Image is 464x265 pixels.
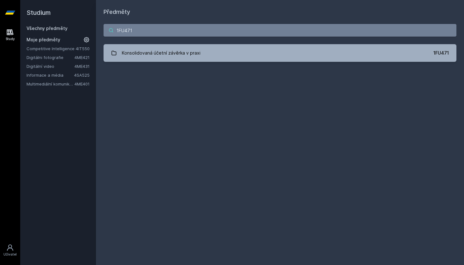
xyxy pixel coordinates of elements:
[74,73,90,78] a: 4SA525
[27,63,74,69] a: Digitální video
[27,81,74,87] a: Multimediální komunikace
[74,64,90,69] a: 4ME431
[104,24,456,37] input: Název nebo ident předmětu…
[104,44,456,62] a: Konsolidovaná účetní závěrka v praxi 1FU471
[76,46,90,51] a: 4IT550
[27,54,74,61] a: Digitálni fotografie
[74,81,90,86] a: 4ME401
[1,25,19,44] a: Study
[6,37,15,41] div: Study
[104,8,456,16] h1: Předměty
[1,241,19,260] a: Uživatel
[3,252,17,257] div: Uživatel
[27,26,68,31] a: Všechny předměty
[27,37,60,43] span: Moje předměty
[433,50,449,56] div: 1FU471
[27,45,76,52] a: Competitive Intelligence
[74,55,90,60] a: 4ME421
[27,72,74,78] a: Informace a média
[122,47,200,59] div: Konsolidovaná účetní závěrka v praxi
